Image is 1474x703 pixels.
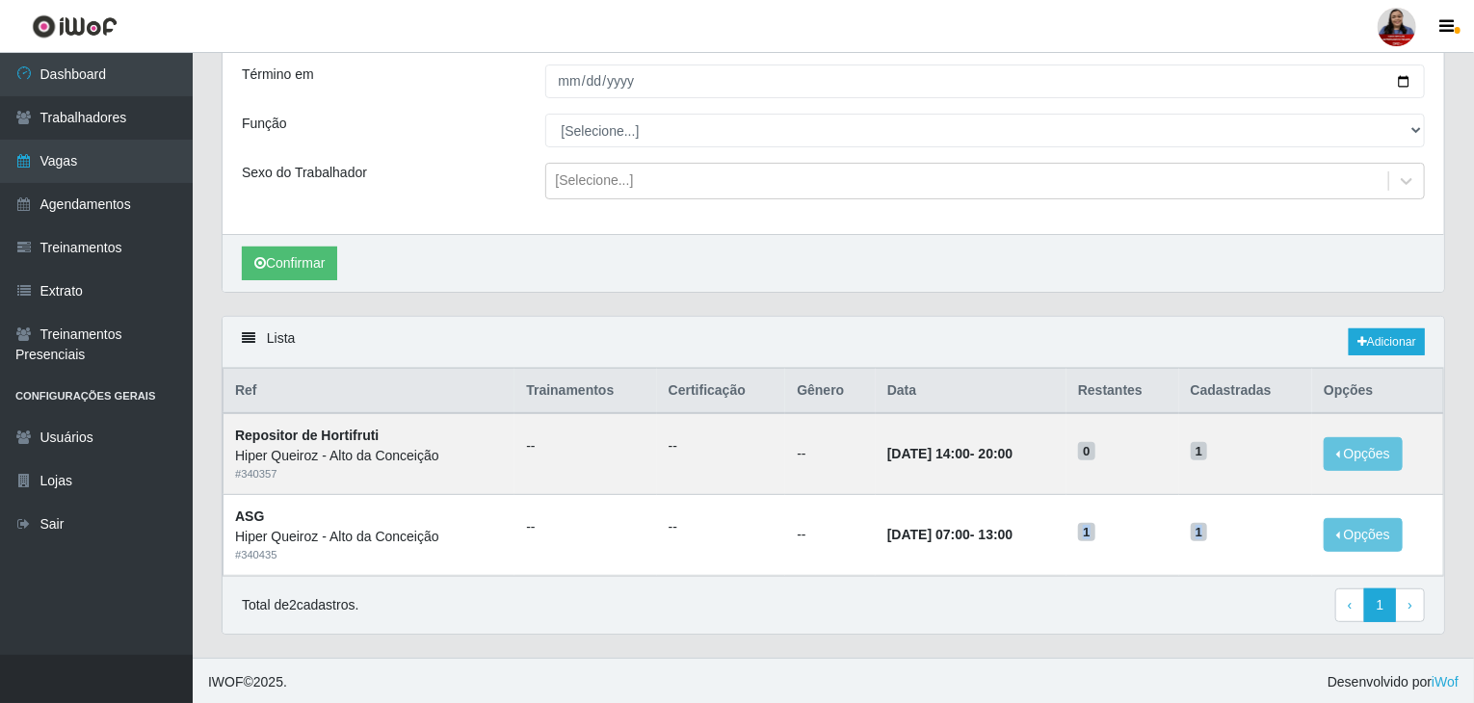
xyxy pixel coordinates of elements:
[235,527,503,547] div: Hiper Queiroz - Alto da Conceição
[1348,597,1353,612] span: ‹
[1364,588,1397,623] a: 1
[887,527,970,542] time: [DATE] 07:00
[785,413,876,494] td: --
[669,436,775,456] ul: --
[32,14,118,39] img: CoreUI Logo
[235,508,264,524] strong: ASG
[235,446,503,466] div: Hiper Queiroz - Alto da Conceição
[1395,588,1425,623] a: Next
[1191,523,1208,542] span: 1
[235,466,503,482] div: # 340357
[876,369,1066,414] th: Data
[223,317,1444,368] div: Lista
[514,369,656,414] th: Trainamentos
[1335,588,1365,623] a: Previous
[526,517,645,537] ul: --
[785,495,876,576] td: --
[657,369,786,414] th: Certificação
[1324,437,1403,471] button: Opções
[1066,369,1179,414] th: Restantes
[785,369,876,414] th: Gênero
[235,547,503,563] div: # 340435
[242,247,337,280] button: Confirmar
[1078,523,1095,542] span: 1
[242,163,367,183] label: Sexo do Trabalhador
[1179,369,1313,414] th: Cadastradas
[1349,328,1425,355] a: Adicionar
[1191,442,1208,461] span: 1
[242,114,287,134] label: Função
[1078,442,1095,461] span: 0
[1312,369,1443,414] th: Opções
[1408,597,1412,612] span: ›
[1432,674,1459,690] a: iWof
[1328,672,1459,692] span: Desenvolvido por
[979,527,1013,542] time: 13:00
[979,446,1013,461] time: 20:00
[242,595,358,615] p: Total de 2 cadastros.
[887,527,1013,542] strong: -
[208,672,287,692] span: © 2025 .
[224,369,515,414] th: Ref
[235,428,379,443] strong: Repositor de Hortifruti
[208,674,244,690] span: IWOF
[526,436,645,456] ul: --
[545,65,1426,98] input: 00/00/0000
[669,517,775,537] ul: --
[1335,588,1425,623] nav: pagination
[887,446,970,461] time: [DATE] 14:00
[556,171,634,192] div: [Selecione...]
[242,65,314,85] label: Término em
[1324,518,1403,552] button: Opções
[887,446,1013,461] strong: -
